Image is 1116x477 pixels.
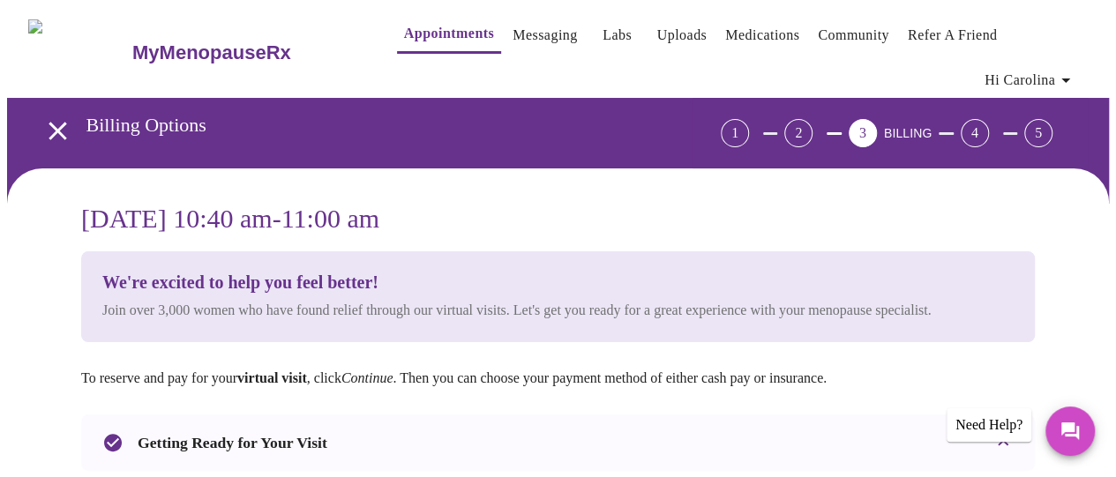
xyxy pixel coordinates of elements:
div: 2 [784,119,813,147]
button: Messaging [506,18,584,53]
a: Uploads [657,23,708,48]
a: Appointments [404,21,494,46]
div: 5 [1024,119,1052,147]
p: To reserve and pay for your , click . Then you can choose your payment method of either cash pay ... [81,370,1035,386]
p: Join over 3,000 women who have found relief through our virtual visits. Let's get you ready for a... [102,300,932,321]
button: Labs [589,18,646,53]
h3: We're excited to help you feel better! [102,272,932,293]
button: Refer a Friend [901,18,1005,53]
a: Messaging [513,23,577,48]
button: Community [811,18,896,53]
h3: Getting Ready for Your Visit [138,434,327,452]
button: Messages [1045,406,1095,456]
strong: virtual visit [237,370,307,385]
h3: [DATE] 10:40 am - 11:00 am [81,204,1035,234]
div: Getting Ready for Your Visit [81,414,1035,471]
button: Hi Carolina [977,63,1083,98]
a: Labs [603,23,632,48]
a: Medications [725,23,799,48]
img: MyMenopauseRx Logo [28,19,130,86]
button: Appointments [397,16,501,54]
button: open drawer [32,105,84,157]
h3: MyMenopauseRx [132,41,291,64]
span: Hi Carolina [985,68,1076,93]
a: Refer a Friend [908,23,998,48]
em: Continue [341,370,393,385]
h3: Billing Options [86,114,623,137]
span: BILLING [884,126,932,140]
button: Uploads [650,18,715,53]
button: Medications [718,18,806,53]
a: MyMenopauseRx [130,22,361,84]
a: Community [818,23,889,48]
div: Need Help? [947,408,1031,442]
div: 3 [849,119,877,147]
div: 1 [721,119,749,147]
div: 4 [961,119,989,147]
